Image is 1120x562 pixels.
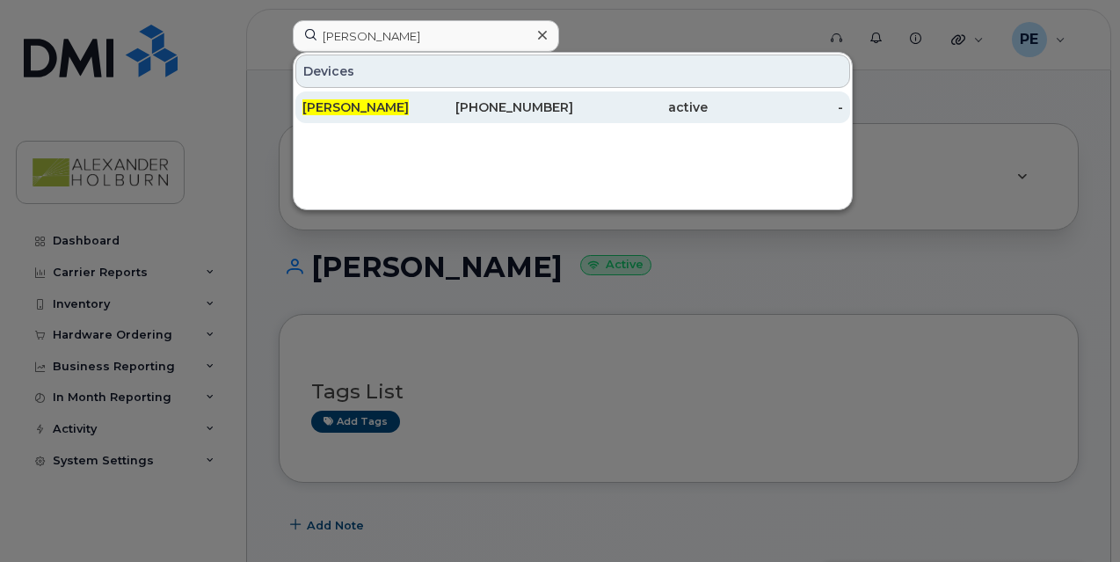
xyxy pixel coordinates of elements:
[438,99,573,116] div: [PHONE_NUMBER]
[708,99,843,116] div: -
[302,99,409,115] span: [PERSON_NAME]
[295,55,850,88] div: Devices
[295,91,850,123] a: [PERSON_NAME][PHONE_NUMBER]active-
[573,99,709,116] div: active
